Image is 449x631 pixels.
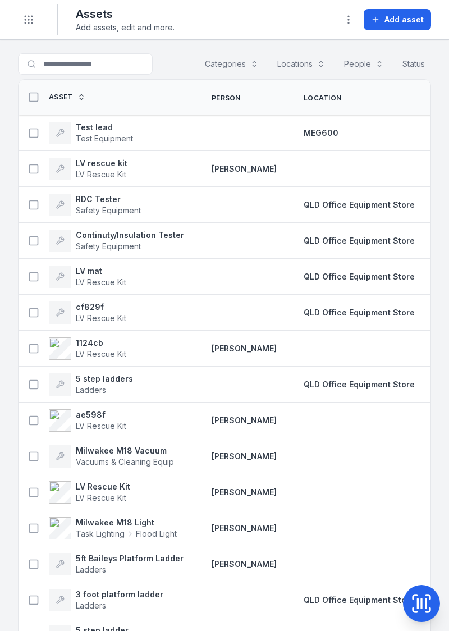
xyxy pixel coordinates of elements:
[76,421,126,431] span: LV Rescue Kit
[49,445,174,468] a: Milwakee M18 VacuumVacuums & Cleaning Equip
[76,158,127,169] strong: LV rescue kit
[76,445,174,456] strong: Milwakee M18 Vacuum
[49,266,126,288] a: LV matLV Rescue Kit
[76,313,126,323] span: LV Rescue Kit
[76,194,141,205] strong: RDC Tester
[76,241,141,251] span: Safety Equipment
[304,307,415,318] a: QLD Office Equipment Store
[304,94,341,103] span: Location
[76,277,126,287] span: LV Rescue Kit
[49,158,127,180] a: LV rescue kitLV Rescue Kit
[49,517,177,539] a: Milwakee M18 LightTask LightingFlood Light
[395,53,445,75] button: Status
[76,230,184,241] strong: Continuty/Insulation Tester
[304,199,415,211] a: QLD Office Equipment Store
[76,122,133,133] strong: Test lead
[304,236,415,245] span: QLD Office Equipment Store
[49,122,133,144] a: Test leadTest Equipment
[49,93,85,102] a: Asset
[76,373,133,385] strong: 5 step ladders
[304,379,415,390] a: QLD Office Equipment Store
[76,601,106,610] span: Ladders
[76,565,106,574] span: Ladders
[76,205,141,215] span: Safety Equipment
[304,127,338,139] a: MEG600
[76,266,126,277] strong: LV mat
[384,14,424,25] span: Add asset
[49,481,130,504] a: LV Rescue KitLV Rescue Kit
[49,337,126,360] a: 1124cbLV Rescue Kit
[212,559,277,570] a: [PERSON_NAME]
[76,134,133,143] span: Test Equipment
[304,271,415,282] a: QLD Office Equipment Store
[49,230,184,252] a: Continuty/Insulation TesterSafety Equipment
[337,53,391,75] button: People
[76,457,174,467] span: Vacuums & Cleaning Equip
[136,528,177,539] span: Flood Light
[76,6,175,22] h2: Assets
[304,272,415,281] span: QLD Office Equipment Store
[304,595,415,605] span: QLD Office Equipment Store
[49,373,133,396] a: 5 step laddersLadders
[76,481,130,492] strong: LV Rescue Kit
[76,170,126,179] span: LV Rescue Kit
[212,343,277,354] a: [PERSON_NAME]
[198,53,265,75] button: Categories
[49,553,184,575] a: 5ft Baileys Platform LadderLadders
[49,93,73,102] span: Asset
[304,200,415,209] span: QLD Office Equipment Store
[304,235,415,246] a: QLD Office Equipment Store
[18,9,39,30] button: Toggle navigation
[212,415,277,426] a: [PERSON_NAME]
[212,451,277,462] a: [PERSON_NAME]
[76,553,184,564] strong: 5ft Baileys Platform Ladder
[49,589,163,611] a: 3 foot platform ladderLadders
[76,528,125,539] span: Task Lighting
[304,308,415,317] span: QLD Office Equipment Store
[76,589,163,600] strong: 3 foot platform ladder
[49,301,126,324] a: cf829fLV Rescue Kit
[212,523,277,534] a: [PERSON_NAME]
[76,409,126,420] strong: ae598f
[212,94,241,103] span: Person
[49,194,141,216] a: RDC TesterSafety Equipment
[304,379,415,389] span: QLD Office Equipment Store
[212,487,277,498] a: [PERSON_NAME]
[76,349,126,359] span: LV Rescue Kit
[76,517,177,528] strong: Milwakee M18 Light
[304,595,415,606] a: QLD Office Equipment Store
[270,53,332,75] button: Locations
[76,301,126,313] strong: cf829f
[76,493,126,502] span: LV Rescue Kit
[76,385,106,395] span: Ladders
[76,337,126,349] strong: 1124cb
[49,409,126,432] a: ae598fLV Rescue Kit
[76,22,175,33] span: Add assets, edit and more.
[364,9,431,30] button: Add asset
[304,128,338,138] span: MEG600
[212,163,277,175] a: [PERSON_NAME]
